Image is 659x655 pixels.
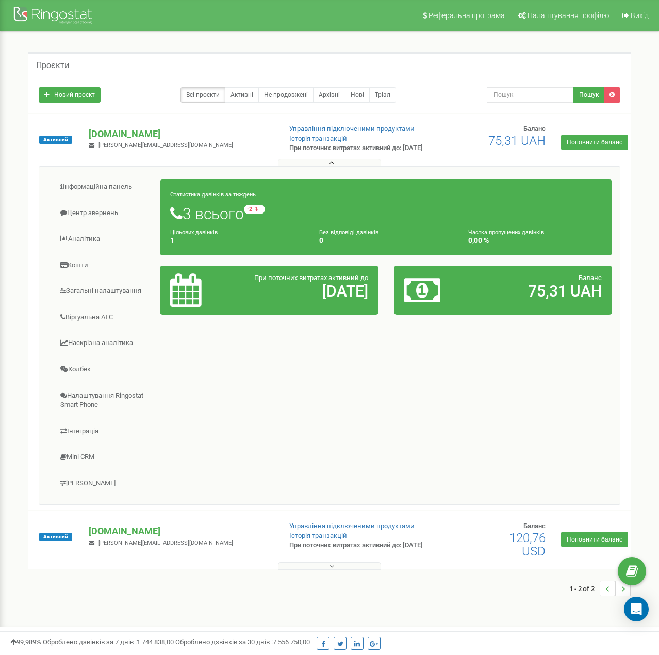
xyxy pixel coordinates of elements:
a: Інформаційна панель [47,174,160,200]
a: Управління підключеними продуктами [289,522,415,530]
span: 1 - 2 of 2 [569,581,600,596]
a: Віртуальна АТС [47,305,160,330]
h4: 0,00 % [468,237,602,244]
h4: 0 [319,237,453,244]
a: Поповнити баланс [561,532,628,547]
span: Баланс [579,274,602,282]
a: Архівні [313,87,345,103]
a: Не продовжені [258,87,314,103]
span: При поточних витратах активний до [254,274,368,282]
a: Поповнити баланс [561,135,628,150]
span: Налаштування профілю [528,11,609,20]
a: Управління підключеними продуктами [289,125,415,133]
span: 120,76 USD [509,531,546,559]
button: Пошук [573,87,604,103]
a: Загальні налаштування [47,279,160,304]
h5: Проєкти [36,61,69,70]
a: Історія транзакцій [289,532,347,539]
small: Без відповіді дзвінків [319,229,378,236]
a: Всі проєкти [180,87,225,103]
input: Пошук [487,87,574,103]
a: Тріал [369,87,396,103]
nav: ... [569,570,631,607]
a: Новий проєкт [39,87,101,103]
p: При поточних витратах активний до: [DATE] [289,541,423,550]
span: 75,31 UAH [488,134,546,148]
h2: [DATE] [241,283,368,300]
a: Історія транзакцій [289,135,347,142]
h2: 75,31 UAH [475,283,602,300]
a: Налаштування Ringostat Smart Phone [47,383,160,418]
a: Кошти [47,253,160,278]
a: Центр звернень [47,201,160,226]
span: Реферальна програма [429,11,505,20]
a: Інтеграція [47,419,160,444]
small: -2 [244,205,265,214]
a: Нові [345,87,370,103]
h4: 1 [170,237,304,244]
span: Активний [39,136,72,144]
h1: 3 всього [170,205,602,222]
div: Open Intercom Messenger [624,597,649,621]
p: [DOMAIN_NAME] [89,525,272,538]
span: Баланс [523,522,546,530]
span: Баланс [523,125,546,133]
p: [DOMAIN_NAME] [89,127,272,141]
span: Активний [39,533,72,541]
span: [PERSON_NAME][EMAIL_ADDRESS][DOMAIN_NAME] [98,142,233,149]
a: Аналiтика [47,226,160,252]
span: [PERSON_NAME][EMAIL_ADDRESS][DOMAIN_NAME] [98,539,233,546]
a: Mini CRM [47,445,160,470]
a: Активні [225,87,259,103]
small: Частка пропущених дзвінків [468,229,544,236]
a: Колбек [47,357,160,382]
small: Цільових дзвінків [170,229,218,236]
p: При поточних витратах активний до: [DATE] [289,143,423,153]
small: Статистика дзвінків за тиждень [170,191,256,198]
a: [PERSON_NAME] [47,471,160,496]
a: Наскрізна аналітика [47,331,160,356]
span: Вихід [631,11,649,20]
